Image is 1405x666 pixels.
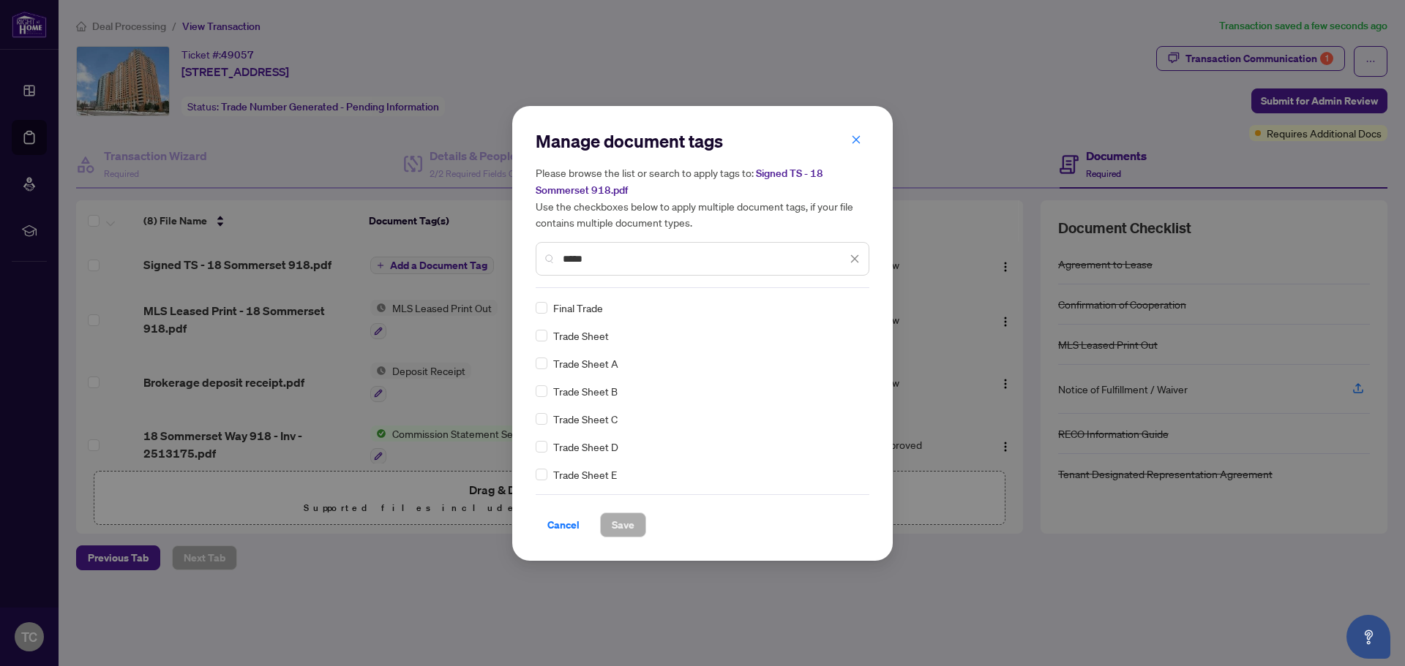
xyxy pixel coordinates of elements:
[536,512,591,537] button: Cancel
[553,439,618,455] span: Trade Sheet D
[553,383,618,399] span: Trade Sheet B
[536,129,869,153] h2: Manage document tags
[553,328,609,344] span: Trade Sheet
[547,513,580,537] span: Cancel
[600,512,646,537] button: Save
[553,300,603,316] span: Final Trade
[851,135,861,145] span: close
[850,254,860,264] span: close
[536,164,869,230] h5: Please browse the list or search to apply tags to: Use the checkboxes below to apply multiple doc...
[553,466,617,483] span: Trade Sheet E
[553,355,618,371] span: Trade Sheet A
[536,167,823,197] span: Signed TS - 18 Sommerset 918.pdf
[1346,615,1390,659] button: Open asap
[553,411,618,427] span: Trade Sheet C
